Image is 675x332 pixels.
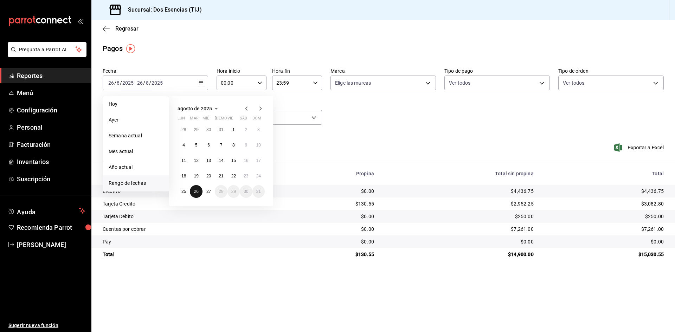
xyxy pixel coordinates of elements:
abbr: 1 de agosto de 2025 [232,127,235,132]
abbr: 9 de agosto de 2025 [245,143,247,148]
button: 9 de agosto de 2025 [240,139,252,151]
div: $130.55 [289,251,374,258]
input: -- [108,80,114,86]
button: Regresar [103,25,139,32]
abbr: 8 de agosto de 2025 [232,143,235,148]
div: Pagos [103,43,123,54]
button: 12 de agosto de 2025 [190,154,202,167]
div: Propina [289,171,374,176]
h3: Sucursal: Dos Esencias (TIJ) [122,6,202,14]
input: -- [146,80,149,86]
abbr: 28 de agosto de 2025 [219,189,223,194]
abbr: 15 de agosto de 2025 [231,158,236,163]
button: 5 de agosto de 2025 [190,139,202,151]
span: Personal [17,123,85,132]
button: 31 de agosto de 2025 [252,185,265,198]
span: [PERSON_NAME] [17,240,85,249]
abbr: martes [190,116,198,123]
button: 8 de agosto de 2025 [227,139,240,151]
abbr: 26 de agosto de 2025 [194,189,198,194]
div: $130.55 [289,200,374,207]
button: 28 de agosto de 2025 [215,185,227,198]
div: $0.00 [385,238,534,245]
div: $3,082.80 [545,200,664,207]
div: Cuentas por cobrar [103,226,278,233]
label: Marca [330,69,436,73]
abbr: 7 de agosto de 2025 [220,143,223,148]
abbr: 22 de agosto de 2025 [231,174,236,178]
span: Año actual [109,164,163,171]
button: 29 de agosto de 2025 [227,185,240,198]
abbr: 21 de agosto de 2025 [219,174,223,178]
button: 7 de agosto de 2025 [215,139,227,151]
abbr: 18 de agosto de 2025 [181,174,186,178]
span: / [149,80,151,86]
button: 13 de agosto de 2025 [202,154,215,167]
div: $7,261.00 [545,226,664,233]
button: 25 de agosto de 2025 [178,185,190,198]
span: / [120,80,122,86]
label: Fecha [103,69,208,73]
span: Reportes [17,71,85,80]
abbr: 29 de agosto de 2025 [231,189,236,194]
button: 2 de agosto de 2025 [240,123,252,136]
div: Total [545,171,664,176]
span: agosto de 2025 [178,106,212,111]
abbr: 24 de agosto de 2025 [256,174,261,178]
abbr: 30 de agosto de 2025 [244,189,248,194]
button: 21 de agosto de 2025 [215,170,227,182]
abbr: viernes [227,116,233,123]
abbr: 11 de agosto de 2025 [181,158,186,163]
span: Rango de fechas [109,180,163,187]
span: Regresar [115,25,139,32]
button: 17 de agosto de 2025 [252,154,265,167]
button: 14 de agosto de 2025 [215,154,227,167]
a: Pregunta a Parrot AI [5,51,86,58]
abbr: 31 de agosto de 2025 [256,189,261,194]
div: $0.00 [289,188,374,195]
label: Tipo de pago [444,69,550,73]
abbr: 6 de agosto de 2025 [207,143,210,148]
div: $250.00 [385,213,534,220]
button: 1 de agosto de 2025 [227,123,240,136]
span: Menú [17,88,85,98]
div: $15,030.55 [545,251,664,258]
button: 23 de agosto de 2025 [240,170,252,182]
button: 10 de agosto de 2025 [252,139,265,151]
input: -- [116,80,120,86]
span: - [135,80,136,86]
div: $0.00 [289,238,374,245]
button: 26 de agosto de 2025 [190,185,202,198]
abbr: 30 de julio de 2025 [206,127,211,132]
button: agosto de 2025 [178,104,220,113]
button: 20 de agosto de 2025 [202,170,215,182]
button: 31 de julio de 2025 [215,123,227,136]
div: Total [103,251,278,258]
div: $7,261.00 [385,226,534,233]
div: $0.00 [289,226,374,233]
div: Total sin propina [385,171,534,176]
button: 4 de agosto de 2025 [178,139,190,151]
button: 29 de julio de 2025 [190,123,202,136]
button: 6 de agosto de 2025 [202,139,215,151]
span: Ayuda [17,207,76,215]
abbr: 10 de agosto de 2025 [256,143,261,148]
div: $0.00 [545,238,664,245]
abbr: 4 de agosto de 2025 [182,143,185,148]
abbr: 5 de agosto de 2025 [195,143,198,148]
div: $2,952.25 [385,200,534,207]
span: Mes actual [109,148,163,155]
div: $14,900.00 [385,251,534,258]
abbr: 28 de julio de 2025 [181,127,186,132]
button: 24 de agosto de 2025 [252,170,265,182]
button: 15 de agosto de 2025 [227,154,240,167]
span: / [114,80,116,86]
button: Tooltip marker [126,44,135,53]
abbr: jueves [215,116,256,123]
button: 30 de agosto de 2025 [240,185,252,198]
div: $4,436.75 [385,188,534,195]
button: 18 de agosto de 2025 [178,170,190,182]
button: Exportar a Excel [616,143,664,152]
button: Pregunta a Parrot AI [8,42,86,57]
label: Hora fin [272,69,322,73]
